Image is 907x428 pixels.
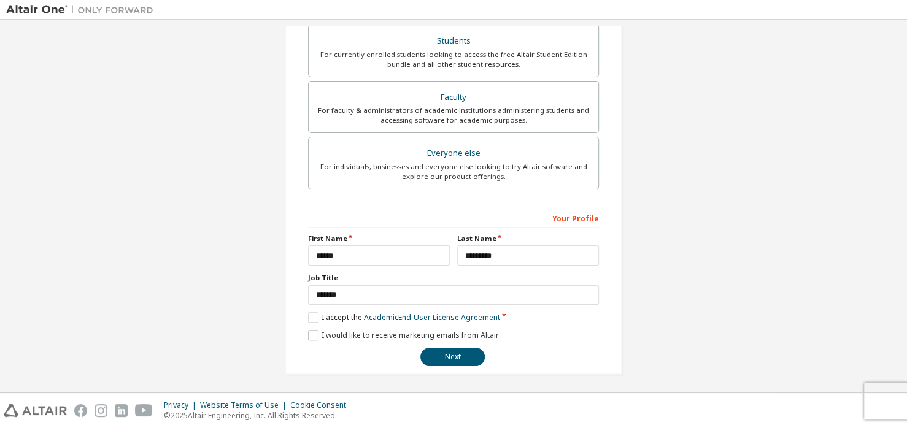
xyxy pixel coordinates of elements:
[457,234,599,243] label: Last Name
[316,162,591,182] div: For individuals, businesses and everyone else looking to try Altair software and explore our prod...
[6,4,160,16] img: Altair One
[74,404,87,417] img: facebook.svg
[316,105,591,125] div: For faculty & administrators of academic institutions administering students and accessing softwa...
[316,89,591,106] div: Faculty
[308,330,499,340] label: I would like to receive marketing emails from Altair
[200,400,290,410] div: Website Terms of Use
[164,410,353,421] p: © 2025 Altair Engineering, Inc. All Rights Reserved.
[420,348,485,366] button: Next
[290,400,353,410] div: Cookie Consent
[115,404,128,417] img: linkedin.svg
[316,145,591,162] div: Everyone else
[308,208,599,227] div: Your Profile
[135,404,153,417] img: youtube.svg
[316,50,591,69] div: For currently enrolled students looking to access the free Altair Student Edition bundle and all ...
[316,32,591,50] div: Students
[364,312,500,323] a: Academic End-User License Agreement
[308,273,599,283] label: Job Title
[95,404,107,417] img: instagram.svg
[308,312,500,323] label: I accept the
[308,234,450,243] label: First Name
[164,400,200,410] div: Privacy
[4,404,67,417] img: altair_logo.svg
